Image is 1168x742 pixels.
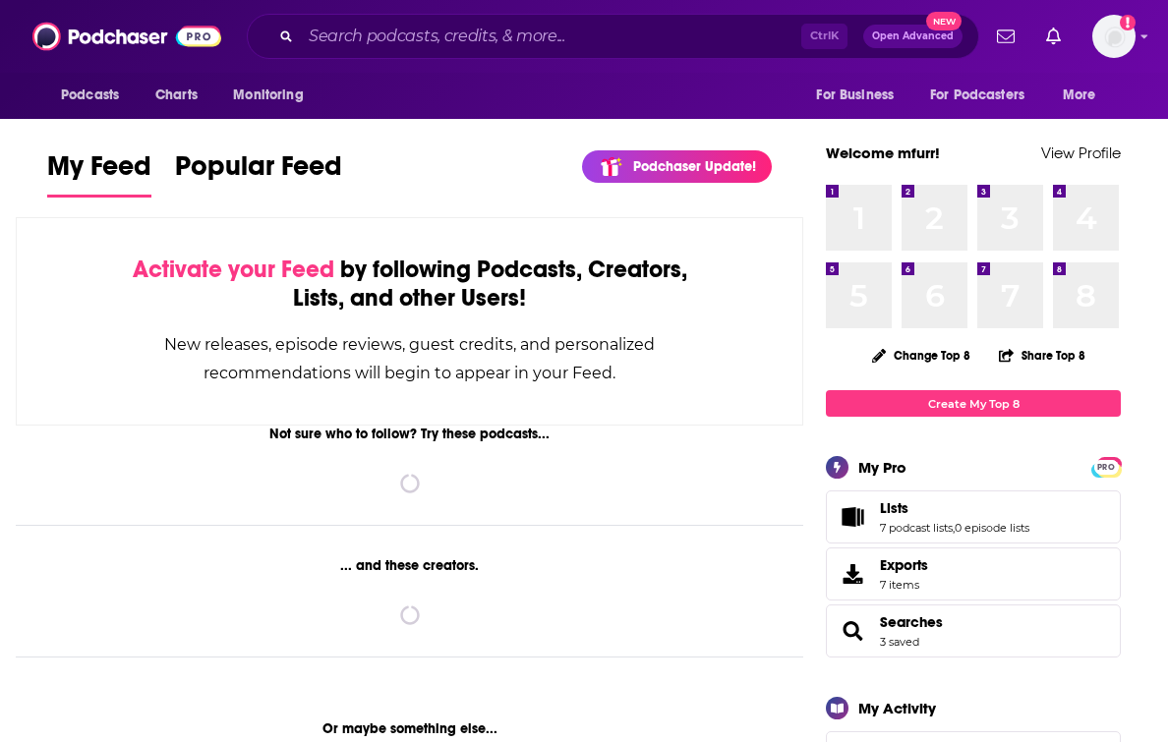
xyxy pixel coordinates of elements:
a: Charts [143,77,209,114]
input: Search podcasts, credits, & more... [301,21,801,52]
button: Change Top 8 [860,343,982,368]
div: My Activity [858,699,936,717]
a: Show notifications dropdown [989,20,1022,53]
span: Podcasts [61,82,119,109]
span: Activate your Feed [133,255,334,284]
a: Searches [833,617,872,645]
a: Create My Top 8 [826,390,1121,417]
button: Share Top 8 [998,336,1086,374]
span: Exports [833,560,872,588]
a: 7 podcast lists [880,521,953,535]
a: 3 saved [880,635,919,649]
a: Popular Feed [175,149,342,198]
svg: Add a profile image [1120,15,1136,30]
span: New [926,12,962,30]
a: 0 episode lists [955,521,1029,535]
span: Charts [155,82,198,109]
span: Monitoring [233,82,303,109]
div: Search podcasts, credits, & more... [247,14,979,59]
a: Lists [833,503,872,531]
span: Lists [880,499,908,517]
a: My Feed [47,149,151,198]
div: Or maybe something else... [16,720,803,737]
span: Logged in as mfurr [1092,15,1136,58]
a: View Profile [1041,143,1121,162]
a: Searches [880,613,943,631]
span: Lists [826,490,1121,543]
a: Welcome mfurr! [826,143,940,162]
div: Not sure who to follow? Try these podcasts... [16,426,803,442]
img: User Profile [1092,15,1136,58]
a: Lists [880,499,1029,517]
div: by following Podcasts, Creators, Lists, and other Users! [115,256,704,313]
p: Podchaser Update! [633,158,756,175]
button: open menu [219,77,328,114]
span: Open Advanced [872,31,954,41]
button: open menu [917,77,1053,114]
span: Exports [880,556,928,574]
span: PRO [1094,460,1118,475]
span: For Podcasters [930,82,1024,109]
span: My Feed [47,149,151,195]
button: open menu [1049,77,1121,114]
a: Show notifications dropdown [1038,20,1069,53]
div: New releases, episode reviews, guest credits, and personalized recommendations will begin to appe... [115,330,704,387]
a: PRO [1094,459,1118,474]
button: open menu [47,77,145,114]
span: , [953,521,955,535]
a: Exports [826,547,1121,600]
span: Searches [826,604,1121,657]
button: open menu [802,77,918,114]
span: Ctrl K [801,24,847,49]
img: Podchaser - Follow, Share and Rate Podcasts [32,18,221,55]
span: 7 items [880,578,928,592]
div: ... and these creators. [16,557,803,574]
span: More [1063,82,1096,109]
span: For Business [816,82,894,109]
div: My Pro [858,458,906,477]
button: Show profile menu [1092,15,1136,58]
button: Open AdvancedNew [863,25,963,48]
span: Popular Feed [175,149,342,195]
